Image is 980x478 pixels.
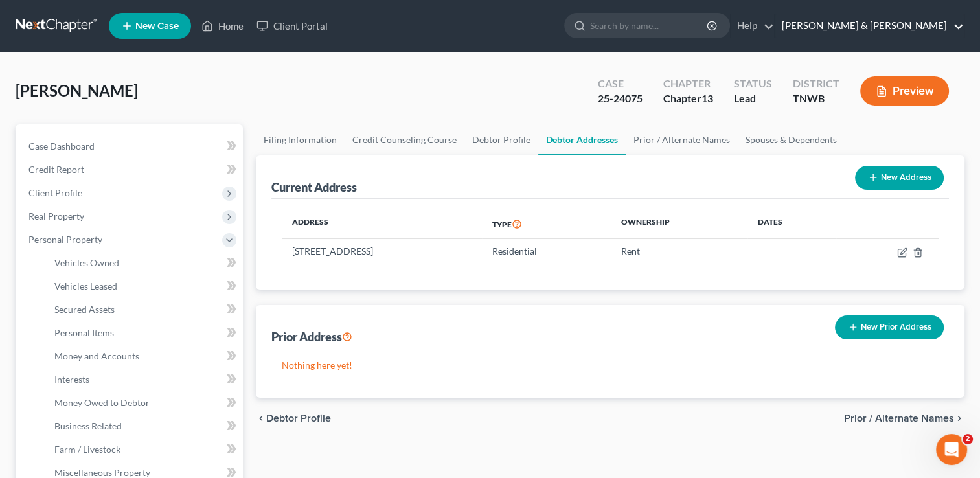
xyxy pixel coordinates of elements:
[44,275,243,298] a: Vehicles Leased
[282,209,482,239] th: Address
[54,257,119,268] span: Vehicles Owned
[44,251,243,275] a: Vehicles Owned
[345,124,464,155] a: Credit Counseling Course
[18,135,243,158] a: Case Dashboard
[835,315,944,339] button: New Prior Address
[663,91,713,106] div: Chapter
[855,166,944,190] button: New Address
[282,359,939,372] p: Nothing here yet!
[611,209,747,239] th: Ownership
[16,81,138,100] span: [PERSON_NAME]
[598,91,643,106] div: 25-24075
[282,239,482,264] td: [STREET_ADDRESS]
[28,141,95,152] span: Case Dashboard
[44,391,243,415] a: Money Owed to Debtor
[195,14,250,38] a: Home
[44,298,243,321] a: Secured Assets
[482,239,611,264] td: Residential
[44,345,243,368] a: Money and Accounts
[54,327,114,338] span: Personal Items
[734,91,772,106] div: Lead
[28,164,84,175] span: Credit Report
[28,187,82,198] span: Client Profile
[54,397,150,408] span: Money Owed to Debtor
[963,434,973,444] span: 2
[626,124,738,155] a: Prior / Alternate Names
[738,124,845,155] a: Spouses & Dependents
[54,444,120,455] span: Farm / Livestock
[482,209,611,239] th: Type
[734,76,772,91] div: Status
[54,304,115,315] span: Secured Assets
[18,158,243,181] a: Credit Report
[731,14,774,38] a: Help
[590,14,709,38] input: Search by name...
[271,329,352,345] div: Prior Address
[44,321,243,345] a: Personal Items
[44,415,243,438] a: Business Related
[54,420,122,431] span: Business Related
[271,179,357,195] div: Current Address
[954,413,964,424] i: chevron_right
[256,124,345,155] a: Filing Information
[611,239,747,264] td: Rent
[250,14,334,38] a: Client Portal
[44,438,243,461] a: Farm / Livestock
[747,209,837,239] th: Dates
[936,434,967,465] iframe: Intercom live chat
[256,413,331,424] button: chevron_left Debtor Profile
[663,76,713,91] div: Chapter
[701,92,713,104] span: 13
[775,14,964,38] a: [PERSON_NAME] & [PERSON_NAME]
[28,234,102,245] span: Personal Property
[793,91,839,106] div: TNWB
[844,413,964,424] button: Prior / Alternate Names chevron_right
[266,413,331,424] span: Debtor Profile
[538,124,626,155] a: Debtor Addresses
[844,413,954,424] span: Prior / Alternate Names
[464,124,538,155] a: Debtor Profile
[54,467,150,478] span: Miscellaneous Property
[28,211,84,222] span: Real Property
[54,374,89,385] span: Interests
[598,76,643,91] div: Case
[860,76,949,106] button: Preview
[256,413,266,424] i: chevron_left
[54,350,139,361] span: Money and Accounts
[135,21,179,31] span: New Case
[793,76,839,91] div: District
[44,368,243,391] a: Interests
[54,280,117,291] span: Vehicles Leased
